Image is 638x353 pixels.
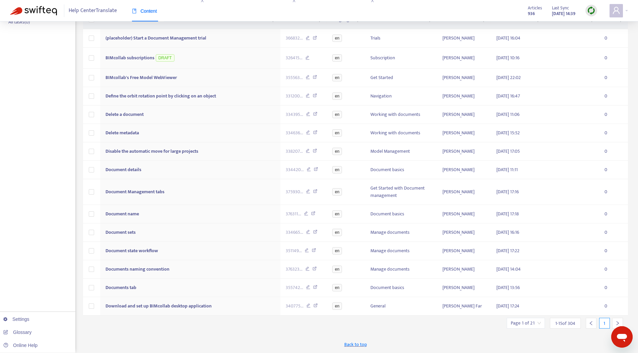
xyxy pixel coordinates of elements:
[365,87,437,105] td: Navigation
[599,297,628,315] td: 0
[286,266,302,273] span: 376323 ...
[496,265,521,273] span: [DATE] 14:04
[365,279,437,297] td: Document basics
[599,279,628,297] td: 0
[599,242,628,260] td: 0
[286,34,303,42] span: 366832 ...
[496,92,520,100] span: [DATE] 16:47
[437,223,491,242] td: [PERSON_NAME]
[599,223,628,242] td: 0
[105,228,136,236] span: Document sets
[437,29,491,48] td: [PERSON_NAME]
[365,105,437,124] td: Working with documents
[332,129,342,137] span: en
[437,242,491,260] td: [PERSON_NAME]
[496,302,519,310] span: [DATE] 17:24
[365,205,437,223] td: Document basics
[599,124,628,142] td: 0
[332,229,342,236] span: en
[332,284,342,291] span: en
[599,105,628,124] td: 0
[599,87,628,105] td: 0
[552,4,569,12] span: Last Sync
[365,161,437,179] td: Document basics
[496,129,520,137] span: [DATE] 15:52
[365,69,437,87] td: Get Started
[286,284,303,291] span: 355742 ...
[437,260,491,279] td: [PERSON_NAME]
[365,142,437,161] td: Model Management
[286,111,303,118] span: 334395 ...
[555,320,575,327] span: 1 - 15 of 304
[365,242,437,260] td: Manage documents
[599,260,628,279] td: 0
[365,179,437,205] td: Get Started with Document management
[496,210,519,218] span: [DATE] 17:18
[105,147,198,155] span: Disable the automatic move for large projects
[332,266,342,273] span: en
[437,179,491,205] td: [PERSON_NAME]
[69,4,117,17] span: Help Center Translate
[437,69,491,87] td: [PERSON_NAME]
[286,302,303,310] span: 340775 ...
[332,148,342,155] span: en
[10,6,57,15] img: Swifteq
[552,10,575,17] strong: [DATE] 14:39
[365,124,437,142] td: Working with documents
[496,74,521,81] span: [DATE] 22:02
[105,247,158,255] span: Document state workflow
[528,4,542,12] span: Articles
[156,54,174,62] span: DRAFT
[8,18,30,25] p: All tasks ( 0 )
[332,54,342,62] span: en
[437,161,491,179] td: [PERSON_NAME]
[344,341,367,348] span: Back to top
[332,188,342,196] span: en
[105,54,154,62] span: BIMcollab subscriptions
[105,188,164,196] span: Document Management tabs
[332,34,342,42] span: en
[599,161,628,179] td: 0
[587,6,595,15] img: sync.dc5367851b00ba804db3.png
[105,210,139,218] span: Document name
[496,284,520,291] span: [DATE] 13:56
[528,10,535,17] strong: 936
[496,111,519,118] span: [DATE] 11:06
[496,54,519,62] span: [DATE] 10:16
[105,111,144,118] span: Delete a document
[286,188,303,196] span: 375930 ...
[286,210,301,218] span: 376311 ...
[3,316,29,322] a: Settings
[599,205,628,223] td: 0
[496,147,520,155] span: [DATE] 17:05
[332,92,342,100] span: en
[599,69,628,87] td: 0
[599,142,628,161] td: 0
[437,142,491,161] td: [PERSON_NAME]
[286,74,303,81] span: 355563 ...
[286,166,304,173] span: 334420 ...
[332,210,342,218] span: en
[496,166,518,173] span: [DATE] 11:11
[286,247,302,255] span: 351149 ...
[611,326,633,348] iframe: Button to launch messaging window, conversation in progress
[365,48,437,69] td: Subscription
[132,9,137,13] span: book
[437,297,491,315] td: [PERSON_NAME] Far
[365,260,437,279] td: Manage documents
[437,205,491,223] td: [PERSON_NAME]
[615,321,620,326] span: right
[365,29,437,48] td: Trials
[332,74,342,81] span: en
[286,92,303,100] span: 331200 ...
[437,105,491,124] td: [PERSON_NAME]
[332,166,342,173] span: en
[599,48,628,69] td: 0
[3,343,38,348] a: Online Help
[365,297,437,315] td: General
[589,321,593,326] span: left
[3,330,31,335] a: Glossary
[437,279,491,297] td: [PERSON_NAME]
[105,92,216,100] span: Define the orbit rotation point by clicking on an object
[286,129,303,137] span: 334636 ...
